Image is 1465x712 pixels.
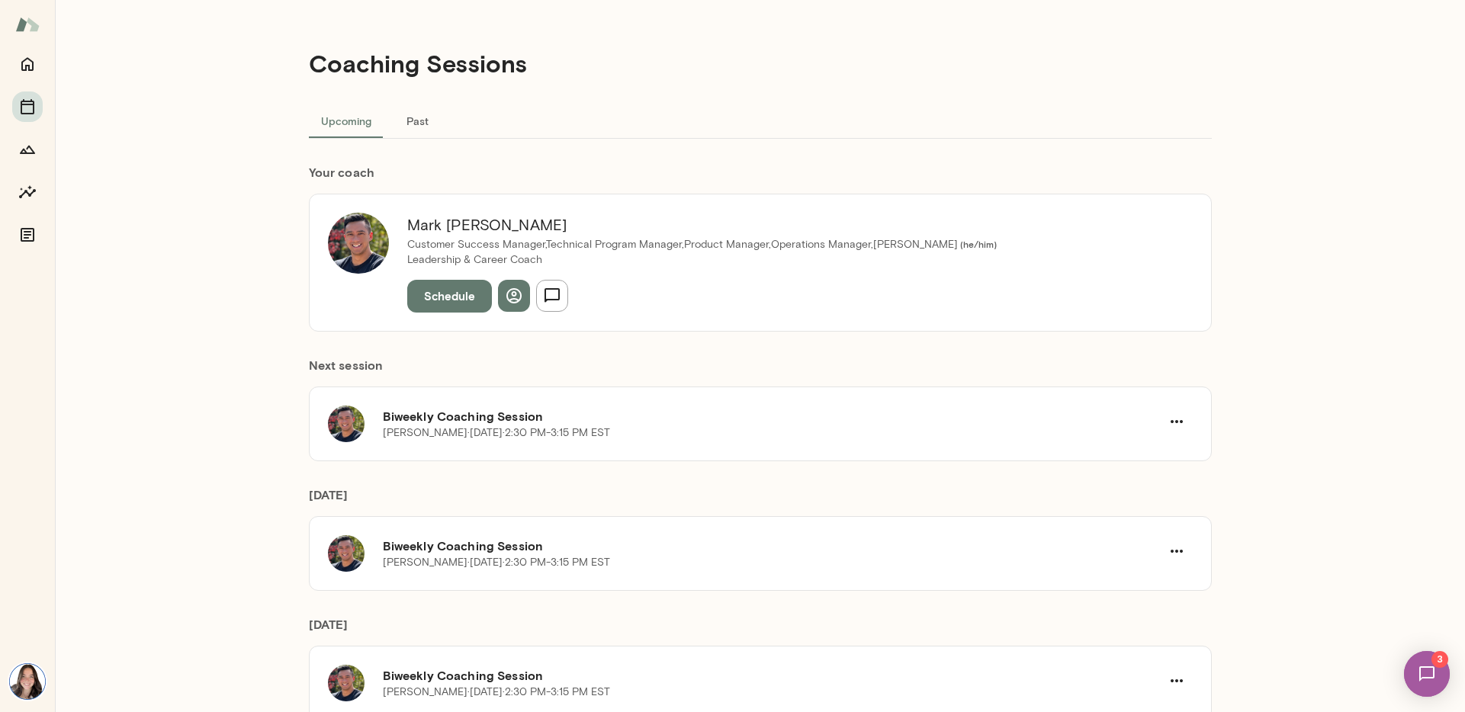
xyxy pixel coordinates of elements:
button: Documents [12,220,43,250]
p: Leadership & Career Coach [407,252,997,268]
h6: Your coach [309,163,1212,181]
button: Home [12,49,43,79]
h6: Biweekly Coaching Session [383,666,1161,685]
button: Insights [12,177,43,207]
button: Growth Plan [12,134,43,165]
button: Sessions [12,91,43,122]
h6: [DATE] [309,486,1212,516]
img: Mark Guzman [328,213,389,274]
h6: Biweekly Coaching Session [383,407,1161,425]
button: Send message [536,280,568,312]
h6: [DATE] [309,615,1212,646]
button: Past [384,102,452,139]
p: [PERSON_NAME] · [DATE] · 2:30 PM-3:15 PM EST [383,555,610,570]
h6: Next session [309,356,1212,386]
p: [PERSON_NAME] · [DATE] · 2:30 PM-3:15 PM EST [383,425,610,441]
span: ( he/him ) [958,239,997,249]
img: Anna Satterfield [9,663,46,700]
h4: Coaching Sessions [309,49,527,78]
h6: Mark [PERSON_NAME] [407,213,997,237]
h6: Biweekly Coaching Session [383,537,1161,555]
p: [PERSON_NAME] · [DATE] · 2:30 PM-3:15 PM EST [383,685,610,700]
img: Mento [15,10,40,39]
p: Customer Success Manager,Technical Program Manager,Product Manager,Operations Manager, [PERSON_NAME] [407,237,997,252]
div: basic tabs example [309,102,1212,139]
button: View profile [498,280,530,312]
button: Upcoming [309,102,384,139]
button: Schedule [407,280,492,312]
